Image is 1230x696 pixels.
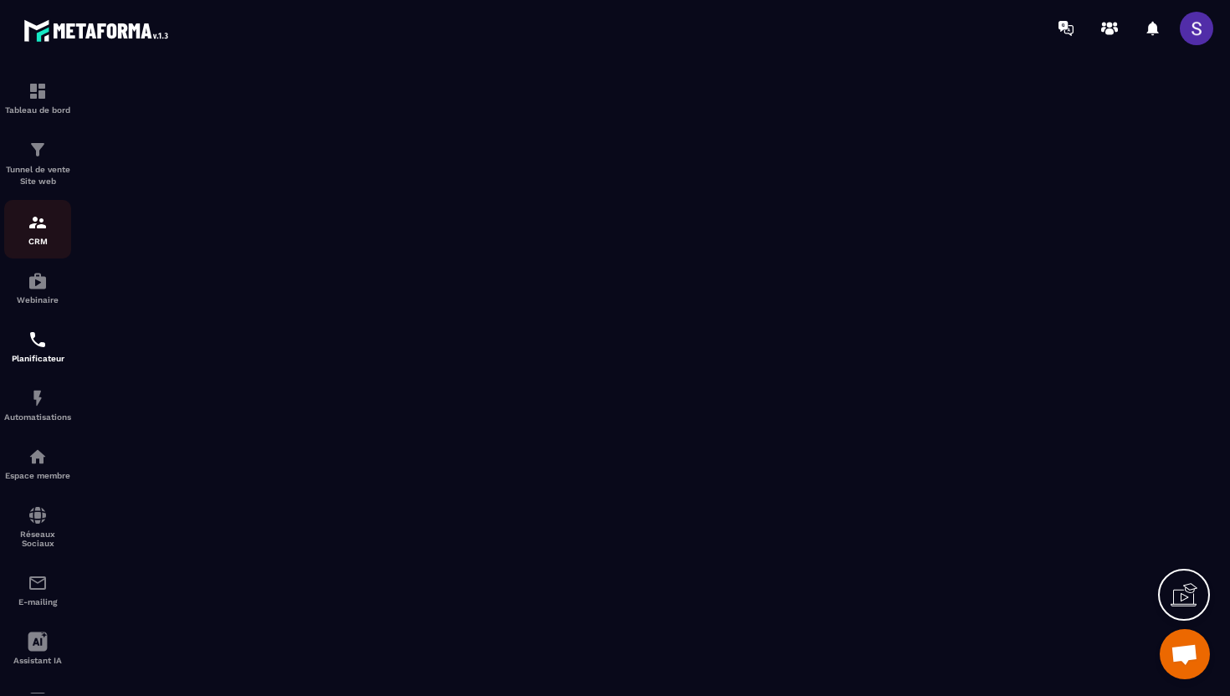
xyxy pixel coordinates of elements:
p: Réseaux Sociaux [4,530,71,548]
p: Tableau de bord [4,105,71,115]
img: logo [23,15,174,46]
div: Ouvrir le chat [1160,629,1210,679]
img: automations [28,447,48,467]
img: scheduler [28,330,48,350]
a: automationsautomationsEspace membre [4,434,71,493]
a: Assistant IA [4,619,71,678]
a: emailemailE-mailing [4,560,71,619]
a: automationsautomationsWebinaire [4,258,71,317]
p: CRM [4,237,71,246]
p: Espace membre [4,471,71,480]
p: Automatisations [4,412,71,422]
p: E-mailing [4,597,71,606]
a: schedulerschedulerPlanificateur [4,317,71,376]
a: formationformationTunnel de vente Site web [4,127,71,200]
img: automations [28,388,48,408]
img: formation [28,81,48,101]
img: formation [28,140,48,160]
p: Tunnel de vente Site web [4,164,71,187]
a: formationformationTableau de bord [4,69,71,127]
p: Planificateur [4,354,71,363]
img: social-network [28,505,48,525]
img: automations [28,271,48,291]
p: Webinaire [4,295,71,304]
img: formation [28,212,48,233]
p: Assistant IA [4,656,71,665]
img: email [28,573,48,593]
a: social-networksocial-networkRéseaux Sociaux [4,493,71,560]
a: formationformationCRM [4,200,71,258]
a: automationsautomationsAutomatisations [4,376,71,434]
